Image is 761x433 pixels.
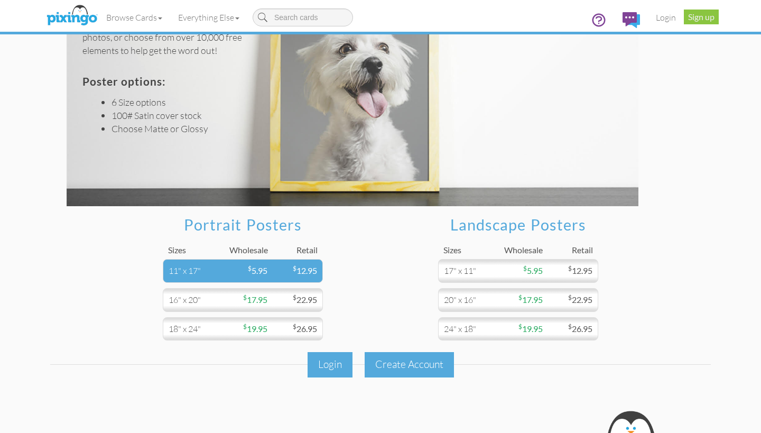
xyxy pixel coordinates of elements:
span: 17.95 [243,294,267,305]
div: 12.95 [267,265,317,277]
sup: $ [568,323,572,330]
sup: $ [293,323,296,330]
sup: $ [523,264,527,272]
div: 17" x 11" [444,265,494,277]
img: comments.svg [623,12,640,28]
div: 11" x 17" [169,265,218,277]
div: 20" x 16" [444,294,494,306]
div: Wholesale [218,244,267,256]
li: 6 Size options [112,96,244,109]
a: Browse Cards [98,4,170,31]
div: 26.95 [267,323,317,335]
div: 24" x 18" [444,323,494,335]
div: 12.95 [543,265,592,277]
div: Sizes [443,244,493,256]
div: Login [308,352,352,377]
div: 26.95 [543,323,592,335]
span: 5.95 [248,265,267,275]
sup: $ [248,264,252,272]
a: Sign up [684,10,719,24]
img: pixingo logo [44,3,100,29]
div: Sizes [168,244,218,256]
div: Retail [543,244,592,256]
div: Retail [268,244,318,256]
div: 16" x 20" [169,294,218,306]
sup: $ [243,293,247,301]
span: 19.95 [243,324,267,334]
span: 19.95 [518,324,543,334]
div: Create Account [365,352,454,377]
li: Choose Matte or Glossy [112,122,244,135]
div: 22.95 [267,294,317,306]
sup: $ [568,264,572,272]
a: Everything Else [170,4,247,31]
sup: $ [293,293,296,301]
sup: $ [568,293,572,301]
span: 17.95 [518,294,543,305]
div: 22.95 [543,294,592,306]
a: Login [648,4,684,31]
h2: Portrait Posters [124,217,362,234]
sup: $ [243,323,247,330]
h2: Landscape Posters [399,217,637,234]
div: 18" x 24" [169,323,218,335]
li: 100# Satin cover stock [112,109,244,122]
span: 5.95 [523,265,543,275]
h3: Poster options: [82,76,236,88]
sup: $ [518,293,522,301]
input: Search cards [253,8,353,26]
div: Wholesale [493,244,543,256]
sup: $ [518,323,522,330]
sup: $ [293,264,296,272]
